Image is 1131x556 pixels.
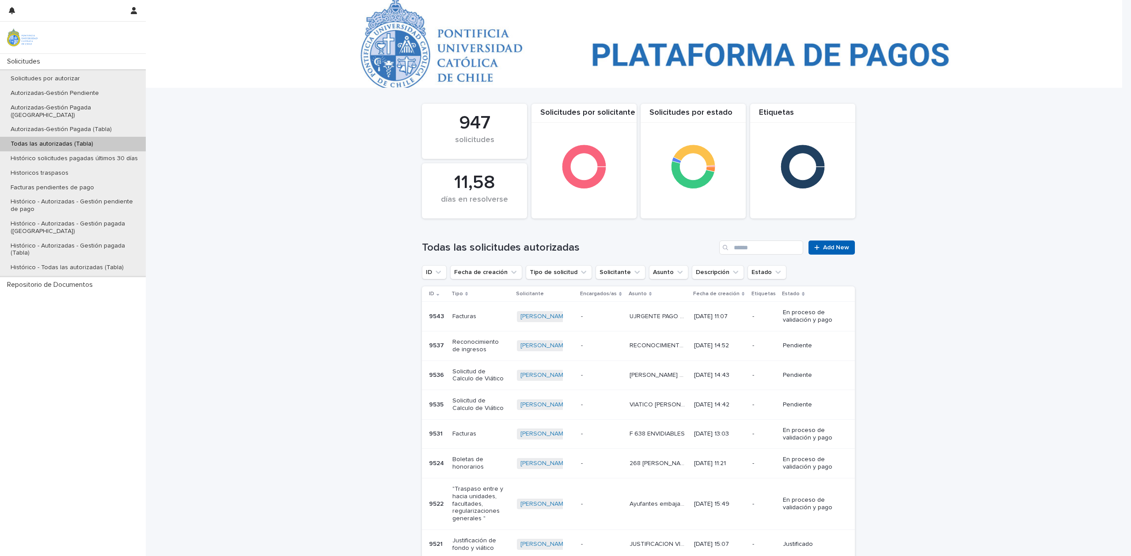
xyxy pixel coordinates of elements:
p: Boletas de honorarios [452,456,508,471]
p: Todas las autorizadas (Tabla) [4,140,100,148]
a: [PERSON_NAME] [520,401,569,409]
p: - [581,342,622,349]
p: UJRGENTE PAGO 4847 [630,311,687,320]
p: Solicitudes por autorizar [4,75,87,83]
p: Todas las autorizadas (Tabla) [463,2,547,12]
p: Reconocimiento de ingresos [452,338,508,353]
tr: 95249524 Boletas de honorarios[PERSON_NAME] -268 [PERSON_NAME] ALMUERZO PLANIFICACION268 [PERSON_... [422,449,855,478]
p: Asunto [629,289,647,299]
p: 9536 [429,370,446,379]
p: Histórico - Autorizadas - Gestión pendiente de pago [4,198,146,213]
p: 9531 [429,428,444,438]
p: Solicitud de Calculo de Viático [452,368,508,383]
p: Autorizadas-Gestión Pagada (Tabla) [4,126,119,133]
p: - [581,541,622,548]
p: En proceso de validación y pago [783,496,838,511]
p: Etiquetas [751,289,776,299]
p: 9537 [429,340,446,349]
p: Justificación de fondo y viático [452,537,508,552]
p: Repositorio de Documentos [4,281,100,289]
p: Autorizadas-Gestión Pagada ([GEOGRAPHIC_DATA]) [4,104,146,119]
p: En proceso de validación y pago [783,427,838,442]
p: - [752,430,776,438]
button: Tipo de solicitud [526,265,592,279]
p: Autorizadas-Gestión Pendiente [4,90,106,97]
p: Estado [782,289,800,299]
button: Fecha de creación [450,265,522,279]
div: Etiquetas [750,108,855,123]
p: 268 DIEGO MEJIAS ALMUERZO PLANIFICACION [630,458,687,467]
a: [PERSON_NAME] [520,430,569,438]
p: - [581,430,622,438]
tr: 95229522 "Traspaso entre y hacia unidades, facultades, regularizaciones generales "[PERSON_NAME] ... [422,478,855,530]
p: [DATE] 15:49 [694,500,746,508]
p: Histórico - Autorizadas - Gestión pagada ([GEOGRAPHIC_DATA]) [4,220,146,235]
p: Pendiente [783,401,838,409]
p: Fecha de creación [693,289,740,299]
p: - [752,313,776,320]
button: Asunto [649,265,688,279]
a: Add New [808,240,855,255]
div: Solicitudes por estado [641,108,746,123]
p: 9524 [429,458,446,467]
p: - [581,500,622,508]
p: ID [429,289,434,299]
p: - [752,460,776,467]
p: JUSTIFICACION VIATICO EUGENIA [630,539,687,548]
button: Estado [748,265,786,279]
button: ID [422,265,447,279]
p: Solicitante [516,289,544,299]
input: Search [719,240,803,255]
p: [DATE] 11:21 [694,460,746,467]
p: En proceso de validación y pago [783,456,838,471]
a: [PERSON_NAME] [520,500,569,508]
p: - [581,401,622,409]
p: - [581,313,622,320]
div: 11,58 [437,172,512,194]
p: Facturas [452,313,508,320]
p: Facturas pendientes de pago [4,184,101,192]
button: Descripción [692,265,744,279]
div: solicitudes [437,135,512,154]
p: 9535 [429,399,445,409]
p: RECONOCIMIENTO FACTURA 534582 AGROSUPER [630,340,687,349]
div: 947 [437,112,512,134]
p: Historicos traspasos [4,169,76,177]
p: Solicitudes [4,57,47,66]
a: [PERSON_NAME] [520,313,569,320]
p: En proceso de validación y pago [783,309,838,324]
p: Solicitud de Calculo de Viático [452,397,508,412]
a: [PERSON_NAME] [520,460,569,467]
tr: 95379537 Reconocimiento de ingresos[PERSON_NAME] -RECONOCIMIENTO FACTURA 534582 AGROSUPERRECONOCI... [422,331,855,361]
p: Histórico - Todas las autorizadas (Tabla) [4,264,131,271]
div: días en resolverse [437,195,512,214]
p: "Traspaso entre y hacia unidades, facultades, regularizaciones generales " [452,485,508,522]
div: Solicitudes por solicitante [531,108,637,123]
p: [DATE] 11:07 [694,313,746,320]
p: - [752,541,776,548]
a: [PERSON_NAME] [520,541,569,548]
p: [DATE] 14:42 [694,401,746,409]
p: Ayufantes embajadoras Gira TEC [630,499,687,508]
p: Facturas [452,430,508,438]
p: 9543 [429,311,446,320]
p: F 638 ENVIDIABLES [630,428,687,438]
button: Solicitante [596,265,645,279]
a: [PERSON_NAME] [520,342,569,349]
tr: 95359535 Solicitud de Calculo de Viático[PERSON_NAME] -VIATICO [PERSON_NAME]VIATICO [PERSON_NAME]... [422,390,855,420]
p: Tipo [452,289,463,299]
img: iqsleoUpQLaG7yz5l0jK [7,29,38,46]
p: Histórico - Autorizadas - Gestión pagada (Tabla) [4,242,146,257]
p: Encargados/as [580,289,617,299]
a: Solicitudes [422,2,454,12]
tr: 95319531 Facturas[PERSON_NAME] -F 638 ENVIDIABLESF 638 ENVIDIABLES [DATE] 13:03-En proceso de val... [422,419,855,449]
p: [DATE] 15:07 [694,541,746,548]
p: Justificado [783,541,838,548]
tr: 95369536 Solicitud de Calculo de Viático[PERSON_NAME] -[PERSON_NAME] PUCON[PERSON_NAME] PUCON [DA... [422,361,855,390]
p: - [752,342,776,349]
p: 9522 [429,499,445,508]
p: [DATE] 14:52 [694,342,746,349]
p: - [752,500,776,508]
p: - [752,372,776,379]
